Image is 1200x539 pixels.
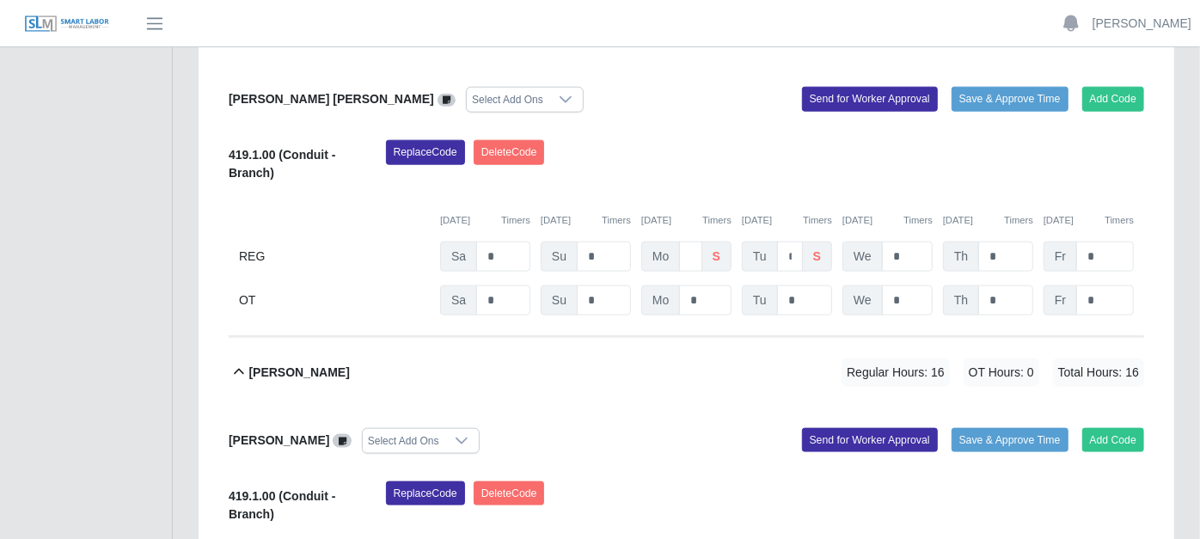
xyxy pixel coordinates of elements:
[440,213,530,228] div: [DATE]
[239,285,430,315] div: OT
[903,213,933,228] button: Timers
[952,428,1068,452] button: Save & Approve Time
[229,92,434,106] b: [PERSON_NAME] [PERSON_NAME]
[943,285,979,315] span: Th
[1044,213,1134,228] div: [DATE]
[248,364,349,382] b: [PERSON_NAME]
[813,248,821,266] b: s
[742,285,778,315] span: Tu
[842,285,883,315] span: We
[842,213,933,228] div: [DATE]
[842,242,883,272] span: We
[467,88,548,112] div: Select Add Ons
[943,213,1033,228] div: [DATE]
[641,285,680,315] span: Mo
[386,140,465,164] button: ReplaceCode
[602,213,631,228] button: Timers
[943,242,979,272] span: Th
[1082,428,1145,452] button: Add Code
[386,481,465,505] button: ReplaceCode
[1044,285,1077,315] span: Fr
[952,87,1068,111] button: Save & Approve Time
[1093,15,1191,33] a: [PERSON_NAME]
[363,429,444,453] div: Select Add Ons
[501,213,530,228] button: Timers
[1105,213,1134,228] button: Timers
[702,213,732,228] button: Timers
[541,213,631,228] div: [DATE]
[229,338,1144,407] button: [PERSON_NAME] Regular Hours: 16 OT Hours: 0 Total Hours: 16
[802,87,938,111] button: Send for Worker Approval
[24,15,110,34] img: SLM Logo
[239,242,430,272] div: REG
[802,428,938,452] button: Send for Worker Approval
[1004,213,1033,228] button: Timers
[474,140,545,164] button: DeleteCode
[541,242,578,272] span: Su
[229,148,335,180] b: 419.1.00 (Conduit - Branch)
[713,248,720,266] b: s
[474,481,545,505] button: DeleteCode
[440,285,477,315] span: Sa
[842,358,950,387] span: Regular Hours: 16
[1082,87,1145,111] button: Add Code
[742,242,778,272] span: Tu
[229,433,329,447] b: [PERSON_NAME]
[964,358,1039,387] span: OT Hours: 0
[803,213,832,228] button: Timers
[438,92,456,106] a: View/Edit Notes
[440,242,477,272] span: Sa
[333,433,352,447] a: View/Edit Notes
[742,213,832,228] div: [DATE]
[1044,242,1077,272] span: Fr
[1053,358,1144,387] span: Total Hours: 16
[641,242,680,272] span: Mo
[641,213,732,228] div: [DATE]
[541,285,578,315] span: Su
[229,489,335,521] b: 419.1.00 (Conduit - Branch)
